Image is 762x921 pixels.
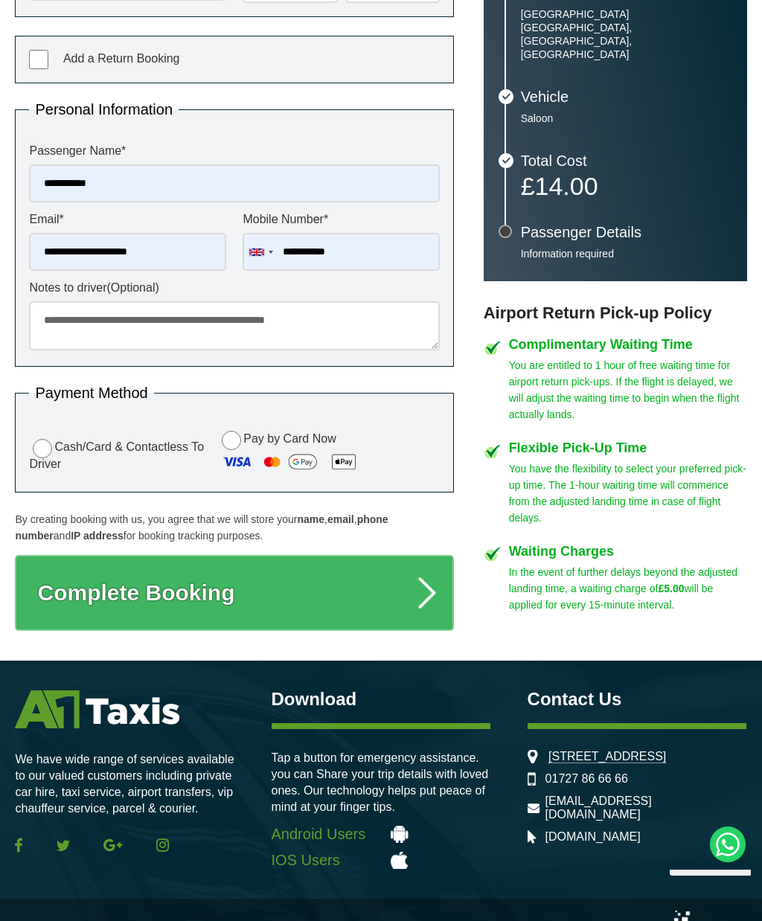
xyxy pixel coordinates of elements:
iframe: chat widget [664,870,751,910]
p: By creating booking with us, you agree that we will store your , , and for booking tracking purpo... [15,511,454,544]
label: Cash/Card & Contactless To Driver [29,437,207,470]
h4: Complimentary Waiting Time [509,338,747,351]
h4: Flexible Pick-Up Time [509,441,747,455]
label: Passenger Name [29,145,440,157]
a: 01727 86 66 66 [545,772,628,786]
h3: Contact Us [528,690,747,708]
button: Complete Booking [15,555,454,631]
span: 14.00 [535,172,598,200]
img: Google Plus [103,838,123,852]
p: In the event of further delays beyond the adjusted landing time, a waiting charge of will be appl... [509,564,747,613]
div: United Kingdom: +44 [243,234,278,270]
h3: Total Cost [521,153,732,168]
strong: phone number [15,513,388,542]
strong: IP address [71,530,124,542]
a: Android Users [272,826,491,843]
p: £ [521,176,732,196]
legend: Payment Method [29,385,153,400]
span: (Optional) [107,281,159,294]
strong: name [297,513,324,525]
input: Add a Return Booking [29,50,48,69]
h3: Airport Return Pick-up Policy [484,304,747,323]
img: A1 Taxis St Albans [15,690,179,728]
label: Pay by Card Now [218,429,440,478]
p: You have the flexibility to select your preferred pick-up time. The 1-hour waiting time will comm... [509,460,747,526]
p: You are entitled to 1 hour of free waiting time for airport return pick-ups. If the flight is del... [509,357,747,423]
p: [GEOGRAPHIC_DATA] [GEOGRAPHIC_DATA], [GEOGRAPHIC_DATA], [GEOGRAPHIC_DATA] [521,7,732,61]
input: Cash/Card & Contactless To Driver [33,439,52,458]
label: Mobile Number [243,214,440,225]
a: [DOMAIN_NAME] [545,830,641,844]
a: [EMAIL_ADDRESS][DOMAIN_NAME] [545,795,747,821]
img: Facebook [15,838,22,853]
p: Tap a button for emergency assistance. you can Share your trip details with loved ones. Our techn... [272,750,491,815]
label: Notes to driver [29,282,440,294]
p: We have wide range of services available to our valued customers including private car hire, taxi... [15,751,234,817]
label: Email [29,214,226,225]
p: Information required [521,247,732,260]
h3: Download [272,690,491,708]
strong: £5.00 [658,583,684,594]
img: Instagram [156,838,169,852]
strong: email [327,513,354,525]
h4: Waiting Charges [509,545,747,558]
a: IOS Users [272,852,491,869]
h3: Passenger Details [521,225,732,240]
legend: Personal Information [29,102,179,117]
span: Add a Return Booking [63,52,180,65]
img: Twitter [57,840,70,851]
p: Saloon [521,112,732,125]
input: Pay by Card Now [222,431,241,450]
h3: Vehicle [521,89,732,104]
